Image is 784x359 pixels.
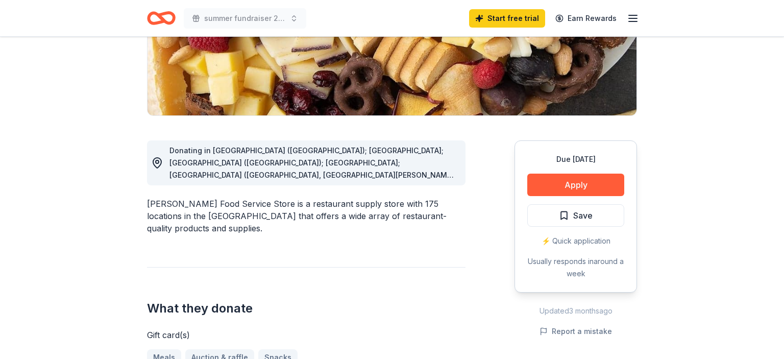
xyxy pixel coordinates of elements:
[527,204,624,227] button: Save
[147,300,465,317] h2: What they donate
[527,153,624,165] div: Due [DATE]
[147,198,465,234] div: [PERSON_NAME] Food Service Store is a restaurant supply store with 175 locations in the [GEOGRAPH...
[514,305,637,317] div: Updated 3 months ago
[540,325,612,338] button: Report a mistake
[527,255,624,280] div: Usually responds in around a week
[527,174,624,196] button: Apply
[184,8,306,29] button: summer fundraiser 2026
[147,6,176,30] a: Home
[527,235,624,247] div: ⚡️ Quick application
[549,9,623,28] a: Earn Rewards
[147,329,465,341] div: Gift card(s)
[204,12,286,25] span: summer fundraiser 2026
[573,209,593,222] span: Save
[469,9,545,28] a: Start free trial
